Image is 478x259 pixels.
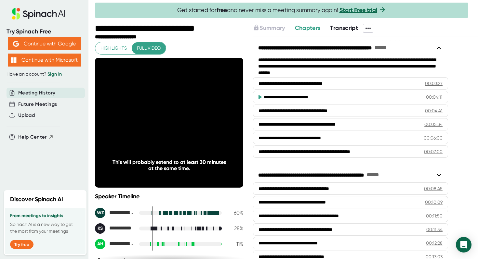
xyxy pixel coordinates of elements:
div: 00:11:54 [426,226,443,233]
button: Chapters [295,24,321,32]
button: Help Center [18,133,54,141]
a: Start Free trial [339,6,377,14]
button: Highlights [95,42,132,54]
div: 11 % [227,241,243,247]
h2: Discover Spinach AI [10,195,63,204]
button: Continue with Microsoft [8,54,81,67]
div: Katia Segal [95,223,134,234]
div: KS [95,223,105,234]
button: Continue with Google [8,37,81,50]
img: Aehbyd4JwY73AAAAAElFTkSuQmCC [13,41,19,47]
div: 00:04:41 [425,107,443,114]
div: 00:05:34 [424,121,443,128]
div: 00:10:09 [425,199,443,205]
div: 00:07:00 [424,148,443,155]
div: 28 % [227,225,243,231]
div: This will probably extend to at least 30 minutes at the same time. [110,159,229,171]
div: 00:03:27 [425,80,443,87]
div: Angelica Husbands [95,239,134,249]
a: Sign in [47,71,62,77]
div: 00:11:50 [426,213,443,219]
button: Try free [10,240,33,249]
div: AH [95,239,105,249]
div: 00:06:00 [424,135,443,141]
div: Upgrade to access [253,24,295,33]
b: free [217,6,227,14]
div: 00:12:28 [426,240,443,246]
span: Transcript [330,24,358,31]
div: 00:08:45 [424,185,443,192]
button: Upload [18,112,35,119]
button: Future Meetings [18,101,57,108]
button: Transcript [330,24,358,32]
div: Speaker Timeline [95,193,243,200]
button: Summary [253,24,285,32]
div: Have an account? [7,71,82,77]
span: Summary [259,24,285,31]
div: WZ [95,208,105,218]
div: 00:04:11 [426,94,443,100]
button: Meeting History [18,89,55,97]
div: 60 % [227,210,243,216]
div: Try Spinach Free [7,28,82,35]
p: Spinach AI is a new way to get the most from your meetings [10,221,80,235]
h3: From meetings to insights [10,213,80,218]
span: Help Center [18,133,47,141]
div: Open Intercom Messenger [456,237,471,253]
span: Chapters [295,24,321,31]
button: Full video [132,42,166,54]
span: Full video [137,44,161,52]
span: Get started for and never miss a meeting summary again! [177,6,386,14]
span: Highlights [100,44,127,52]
